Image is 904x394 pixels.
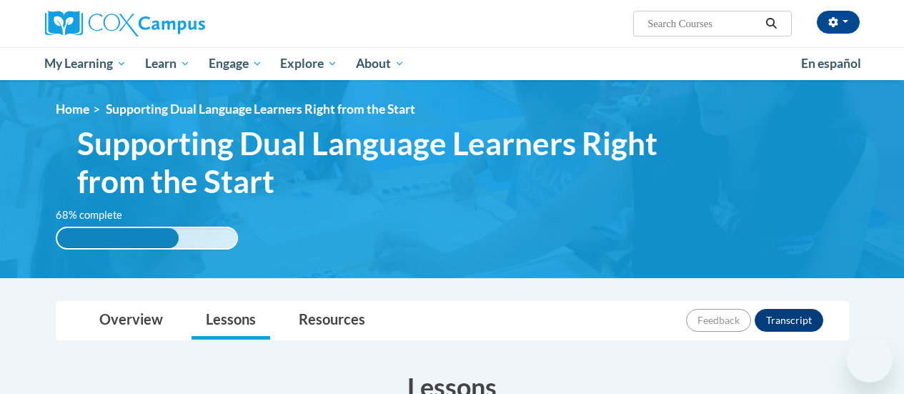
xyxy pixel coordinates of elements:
[686,309,751,332] button: Feedback
[792,49,870,79] a: En español
[199,47,272,80] a: Engage
[34,47,870,80] div: Main menu
[280,55,337,72] span: Explore
[77,124,667,200] span: Supporting Dual Language Learners Right from the Start
[36,47,136,80] a: My Learning
[847,337,893,383] iframe: Button to launch messaging window
[136,47,199,80] a: Learn
[106,102,415,117] span: Supporting Dual Language Learners Right from the Start
[85,302,177,340] a: Overview
[56,207,138,223] label: 68% complete
[209,55,262,72] span: Engage
[145,55,190,72] span: Learn
[356,55,404,72] span: About
[347,47,414,80] a: About
[755,309,823,332] button: Transcript
[760,15,782,32] button: Search
[801,56,861,71] span: En español
[284,302,379,340] a: Resources
[271,47,347,80] a: Explore
[57,228,179,248] div: 68% complete
[45,11,205,36] img: Cox Campus
[44,55,126,72] span: My Learning
[817,11,860,34] button: Account Settings
[45,11,302,36] a: Cox Campus
[646,15,760,32] input: Search Courses
[56,102,89,117] a: Home
[192,302,270,340] a: Lessons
